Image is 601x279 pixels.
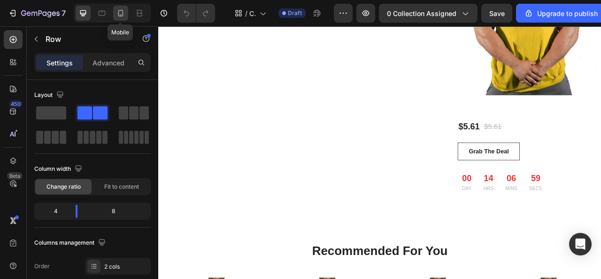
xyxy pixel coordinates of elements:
[34,262,50,271] div: Order
[481,4,512,23] button: Save
[381,119,410,137] div: $5.61
[85,205,149,218] div: 8
[414,120,438,136] div: $5.61
[288,9,302,17] span: Draft
[395,153,446,165] div: Grab The Deal
[34,237,108,249] div: Columns management
[569,233,592,255] div: Open Intercom Messenger
[386,202,399,211] p: DAY
[489,9,505,17] span: Save
[9,100,23,108] div: 450
[46,33,125,45] p: Row
[34,89,66,102] div: Layout
[4,4,70,23] button: 7
[381,148,460,170] button: Grab The Deal
[524,8,598,18] div: Upgrade to publish
[472,202,488,211] p: SECS
[441,202,457,211] p: MINS
[249,8,256,18] span: Collection Page - [DATE] 15:53:09
[36,205,68,218] div: 4
[472,185,488,202] div: 59
[34,163,84,175] div: Column width
[386,185,399,202] div: 00
[441,185,457,202] div: 06
[177,4,215,23] div: Undo/Redo
[245,8,247,18] span: /
[379,4,478,23] button: 0 collection assigned
[62,8,66,19] p: 7
[158,26,601,279] iframe: Design area
[104,183,139,191] span: Fit to content
[414,185,426,202] div: 14
[46,183,81,191] span: Change ratio
[46,58,73,68] p: Settings
[104,263,148,271] div: 2 cols
[414,202,426,211] p: HRS
[387,8,456,18] span: 0 collection assigned
[7,172,23,180] div: Beta
[92,58,124,68] p: Advanced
